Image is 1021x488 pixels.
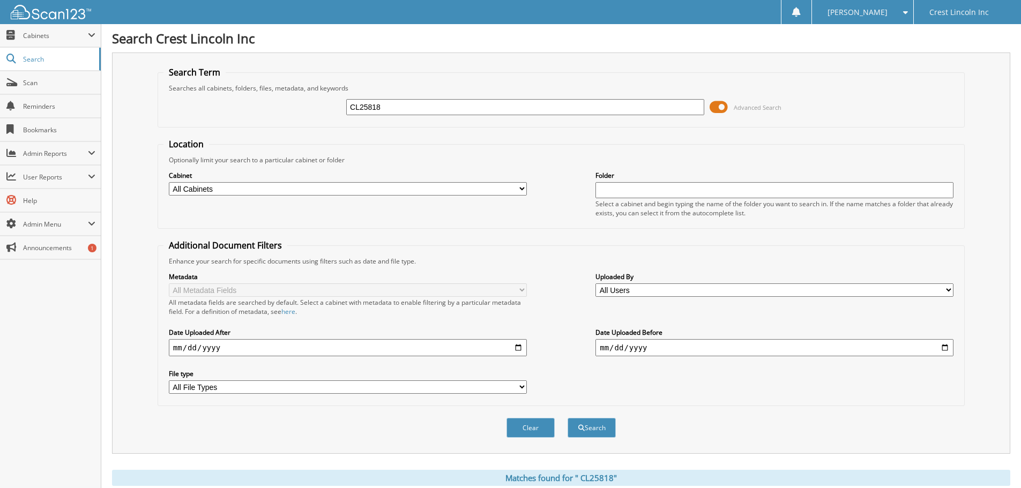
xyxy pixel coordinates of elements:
[163,84,959,93] div: Searches all cabinets, folders, files, metadata, and keywords
[169,171,527,180] label: Cabinet
[112,470,1010,486] div: Matches found for " CL25818"
[23,149,88,158] span: Admin Reports
[163,138,209,150] legend: Location
[169,339,527,356] input: start
[23,31,88,40] span: Cabinets
[163,155,959,164] div: Optionally limit your search to a particular cabinet or folder
[929,9,989,16] span: Crest Lincoln Inc
[828,9,888,16] span: [PERSON_NAME]
[169,272,527,281] label: Metadata
[595,199,953,217] div: Select a cabinet and begin typing the name of the folder you want to search in. If the name match...
[163,257,959,266] div: Enhance your search for specific documents using filters such as date and file type.
[734,103,781,111] span: Advanced Search
[595,272,953,281] label: Uploaded By
[568,418,616,438] button: Search
[23,102,95,111] span: Reminders
[23,78,95,87] span: Scan
[169,328,527,337] label: Date Uploaded After
[23,172,88,182] span: User Reports
[163,66,226,78] legend: Search Term
[88,244,96,252] div: 1
[23,196,95,205] span: Help
[595,171,953,180] label: Folder
[23,125,95,134] span: Bookmarks
[967,437,1021,488] iframe: Chat Widget
[23,220,88,229] span: Admin Menu
[595,328,953,337] label: Date Uploaded Before
[11,5,91,19] img: scan123-logo-white.svg
[169,369,527,378] label: File type
[23,55,94,64] span: Search
[23,243,95,252] span: Announcements
[169,298,527,316] div: All metadata fields are searched by default. Select a cabinet with metadata to enable filtering b...
[281,307,295,316] a: here
[163,239,287,251] legend: Additional Document Filters
[595,339,953,356] input: end
[506,418,555,438] button: Clear
[112,29,1010,47] h1: Search Crest Lincoln Inc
